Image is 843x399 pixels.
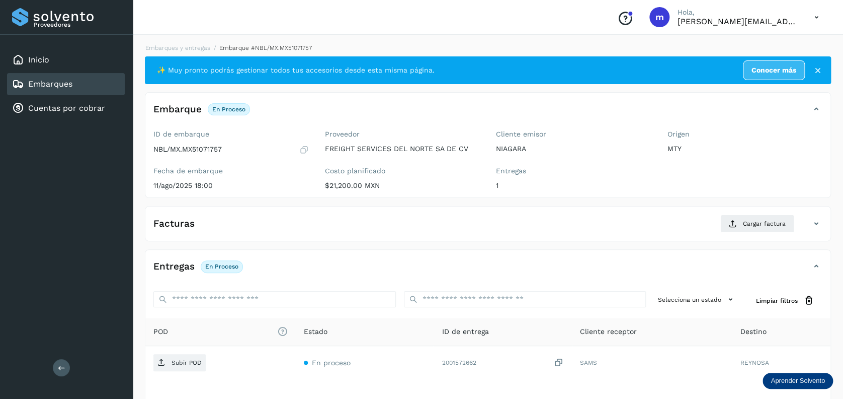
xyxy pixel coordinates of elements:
label: Proveedor [325,130,480,139]
a: Inicio [28,55,49,64]
td: REYNOSA [732,346,830,379]
label: Origen [667,130,823,139]
p: NIAGARA [496,145,651,153]
p: $21,200.00 MXN [325,181,480,190]
button: Cargar factura [720,215,794,233]
p: En proceso [212,106,245,113]
p: En proceso [205,263,238,270]
p: mariela.santiago@fsdelnorte.com [678,17,798,26]
button: Limpiar filtros [748,291,822,310]
nav: breadcrumb [145,43,831,52]
span: En proceso [312,359,351,367]
span: POD [153,326,288,337]
p: NBL/MX.MX51071757 [153,145,222,154]
label: Fecha de embarque [153,167,309,175]
label: Entregas [496,167,651,175]
div: FacturasCargar factura [145,215,830,241]
p: Proveedores [34,21,121,28]
span: ID de entrega [442,326,488,337]
span: Cliente receptor [580,326,637,337]
td: SAMS [572,346,732,379]
label: Costo planificado [325,167,480,175]
p: 1 [496,181,651,190]
p: 11/ago/2025 18:00 [153,181,309,190]
span: Destino [740,326,766,337]
span: ✨ Muy pronto podrás gestionar todos tus accesorios desde esta misma página. [157,65,435,76]
h4: Entregas [153,261,195,273]
a: Cuentas por cobrar [28,103,105,113]
p: Aprender Solvento [771,377,825,385]
span: Limpiar filtros [756,296,798,305]
span: Estado [304,326,327,337]
h4: Facturas [153,218,195,230]
label: ID de embarque [153,130,309,139]
div: Cuentas por cobrar [7,97,125,119]
span: Cargar factura [743,219,786,228]
p: Subir POD [172,359,202,366]
div: EntregasEn proceso [145,258,830,283]
div: 2001572662 [442,358,564,368]
p: FREIGHT SERVICES DEL NORTE SA DE CV [325,145,480,153]
div: Embarques [7,73,125,95]
a: Conocer más [743,60,805,80]
a: Embarques y entregas [145,44,210,51]
span: Embarque #NBL/MX.MX51071757 [219,44,312,51]
p: MTY [667,145,823,153]
button: Subir POD [153,354,206,371]
p: Hola, [678,8,798,17]
a: Embarques [28,79,72,89]
div: Aprender Solvento [763,373,833,389]
label: Cliente emisor [496,130,651,139]
div: EmbarqueEn proceso [145,101,830,126]
div: Inicio [7,49,125,71]
button: Selecciona un estado [654,291,740,308]
h4: Embarque [153,104,202,115]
